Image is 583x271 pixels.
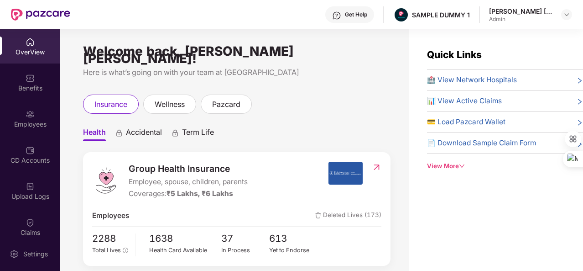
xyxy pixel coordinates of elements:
[269,231,318,246] span: 613
[345,11,367,18] div: Get Help
[328,162,363,185] img: insurerIcon
[10,250,19,259] img: svg+xml;base64,PHN2ZyBpZD0iU2V0dGluZy0yMHgyMCIgeG1sbnM9Imh0dHA6Ly93d3cudzMub3JnLzIwMDAvc3ZnIiB3aW...
[126,128,162,141] span: Accidental
[212,99,240,110] span: pazcard
[92,167,120,194] img: logo
[576,97,583,106] span: right
[182,128,214,141] span: Term Life
[427,49,482,60] span: Quick Links
[269,246,318,255] div: Yet to Endorse
[129,176,248,187] span: Employee, spouse, children, parents
[21,250,51,259] div: Settings
[92,247,121,254] span: Total Lives
[372,163,381,172] img: RedirectIcon
[576,76,583,85] span: right
[459,163,465,169] span: down
[129,162,248,175] span: Group Health Insurance
[427,161,583,171] div: View More
[395,8,408,21] img: Pazcare_Alternative_logo-01-01.png
[83,128,106,141] span: Health
[412,11,470,19] div: SAMPLE DUMMY 1
[155,99,185,110] span: wellness
[26,182,35,191] img: svg+xml;base64,PHN2ZyBpZD0iVXBsb2FkX0xvZ3MiIGRhdGEtbmFtZT0iVXBsb2FkIExvZ3MiIHhtbG5zPSJodHRwOi8vd3...
[26,37,35,47] img: svg+xml;base64,PHN2ZyBpZD0iSG9tZSIgeG1sbnM9Imh0dHA6Ly93d3cudzMub3JnLzIwMDAvc3ZnIiB3aWR0aD0iMjAiIG...
[563,11,570,18] img: svg+xml;base64,PHN2ZyBpZD0iRHJvcGRvd24tMzJ4MzIiIHhtbG5zPSJodHRwOi8vd3d3LnczLm9yZy8yMDAwL3N2ZyIgd2...
[427,117,505,128] span: 💳 Load Pazcard Wallet
[92,231,128,246] span: 2288
[171,128,179,137] div: animation
[167,189,233,198] span: ₹5 Lakhs, ₹6 Lakhs
[332,11,341,20] img: svg+xml;base64,PHN2ZyBpZD0iSGVscC0zMngzMiIgeG1sbnM9Imh0dHA6Ly93d3cudzMub3JnLzIwMDAvc3ZnIiB3aWR0aD...
[427,138,536,149] span: 📄 Download Sample Claim Form
[489,7,553,16] div: [PERSON_NAME] [PERSON_NAME]
[315,210,381,221] span: Deleted Lives (173)
[94,99,127,110] span: insurance
[315,213,321,218] img: deleteIcon
[83,48,390,62] div: Welcome back, [PERSON_NAME] [PERSON_NAME]!
[129,188,248,199] div: Coverages:
[427,96,502,106] span: 📊 View Active Claims
[221,231,270,246] span: 37
[92,210,129,221] span: Employees
[26,74,35,83] img: svg+xml;base64,PHN2ZyBpZD0iQmVuZWZpdHMiIHhtbG5zPSJodHRwOi8vd3d3LnczLm9yZy8yMDAwL3N2ZyIgd2lkdGg9Ij...
[11,9,70,21] img: New Pazcare Logo
[149,246,221,255] div: Health Card Available
[123,248,128,253] span: info-circle
[26,218,35,227] img: svg+xml;base64,PHN2ZyBpZD0iQ2xhaW0iIHhtbG5zPSJodHRwOi8vd3d3LnczLm9yZy8yMDAwL3N2ZyIgd2lkdGg9IjIwIi...
[26,110,35,119] img: svg+xml;base64,PHN2ZyBpZD0iRW1wbG95ZWVzIiB4bWxucz0iaHR0cDovL3d3dy53My5vcmcvMjAwMC9zdmciIHdpZHRoPS...
[221,246,270,255] div: In Process
[149,231,221,246] span: 1638
[489,16,553,23] div: Admin
[427,74,517,85] span: 🏥 View Network Hospitals
[115,128,123,137] div: animation
[83,67,390,78] div: Here is what’s going on with your team at [GEOGRAPHIC_DATA]
[26,146,35,155] img: svg+xml;base64,PHN2ZyBpZD0iQ0RfQWNjb3VudHMiIGRhdGEtbmFtZT0iQ0QgQWNjb3VudHMiIHhtbG5zPSJodHRwOi8vd3...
